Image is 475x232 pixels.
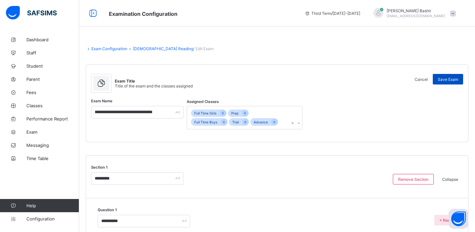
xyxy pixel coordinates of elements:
[26,156,79,161] span: Time Table
[26,77,79,82] span: Parent
[91,46,127,51] a: Exam Configuration
[115,79,193,83] span: Exam Title
[26,143,79,148] span: Messaging
[191,118,221,126] div: Full Time Boys
[26,50,79,55] span: Staff
[415,77,428,82] span: Cancel
[26,203,79,208] span: Help
[449,209,468,229] button: Open asap
[187,99,219,104] span: Assigned Classes
[26,37,79,42] span: Dashboard
[91,99,112,103] label: Exam Name
[91,165,108,170] label: Section 1
[115,83,193,88] span: Title of the exam and the classes assigned
[6,6,57,20] img: safsims
[26,116,79,121] span: Performance Report
[228,110,242,117] div: Prep
[26,216,79,221] span: Configuration
[191,110,220,117] div: Full Time Girls
[387,8,445,13] span: [PERSON_NAME] Bashir
[133,46,193,51] a: [DEMOGRAPHIC_DATA] Reading
[98,208,117,212] label: Question 1
[305,11,360,16] span: session/term information
[398,177,428,182] span: Remove Section
[193,46,213,51] span: / Edit Exam
[26,63,79,69] span: Student
[438,77,458,82] span: Save Exam
[387,14,445,18] span: [EMAIL_ADDRESS][DOMAIN_NAME]
[26,103,79,108] span: Classes
[26,129,79,135] span: Exam
[109,11,177,17] span: Class Arm Broadsheet
[229,118,242,126] div: Trial
[250,118,271,126] div: Advance
[439,218,458,223] span: × Remove
[442,177,458,182] span: Collapse
[367,8,459,19] div: HamidBashir
[26,90,79,95] span: Fees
